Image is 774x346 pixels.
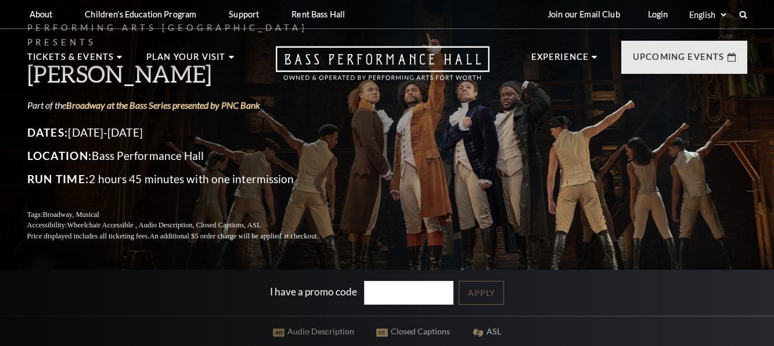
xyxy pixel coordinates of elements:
p: Rent Bass Hall [291,9,345,19]
span: Wheelchair Accessible , Audio Description, Closed Captions, ASL [67,221,261,229]
a: Broadway at the Bass Series presented by PNC Bank [66,99,260,110]
p: Part of the [27,99,347,112]
span: An additional $5 order charge will be applied at checkout. [149,232,318,240]
p: Bass Performance Hall [27,147,347,165]
p: Experience [531,50,589,71]
span: Location: [27,149,92,162]
label: I have a promo code [270,286,357,298]
span: Run Time: [27,172,89,186]
p: Plan Your Visit [146,50,226,71]
p: Accessibility: [27,220,347,231]
p: Price displayed includes all ticketing fees. [27,231,347,242]
select: Select: [687,9,728,20]
p: Tickets & Events [27,50,114,71]
p: Tags: [27,209,347,220]
p: 2 hours 45 minutes with one intermission [27,170,347,188]
p: [DATE]-[DATE] [27,123,347,142]
p: About [30,9,53,19]
p: Children's Education Program [85,9,196,19]
p: Upcoming Events [633,50,725,71]
span: Broadway, Musical [42,211,99,219]
p: Support [229,9,259,19]
span: Dates: [27,126,69,139]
